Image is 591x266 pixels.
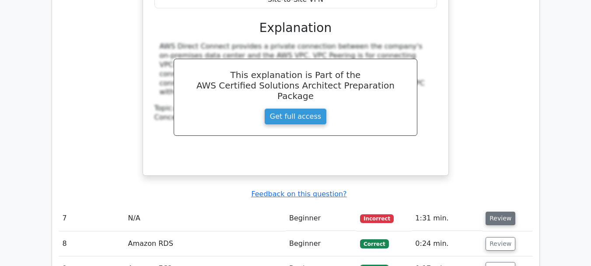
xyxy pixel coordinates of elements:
div: AWS Direct Connect provides a private connection between the company's on-premises data center an... [160,42,432,97]
div: Concept: [154,113,437,122]
td: 1:31 min. [412,206,482,231]
td: 7 [59,206,125,231]
a: Get full access [264,108,327,125]
td: 8 [59,231,125,256]
h3: Explanation [160,21,432,35]
td: Beginner [286,206,357,231]
span: Correct [360,239,388,248]
td: Beginner [286,231,357,256]
button: Review [486,212,515,225]
td: N/A [124,206,286,231]
button: Review [486,237,515,251]
span: Incorrect [360,214,394,223]
a: Feedback on this question? [251,190,346,198]
div: Topic: [154,104,437,113]
td: Amazon RDS [124,231,286,256]
td: 0:24 min. [412,231,482,256]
